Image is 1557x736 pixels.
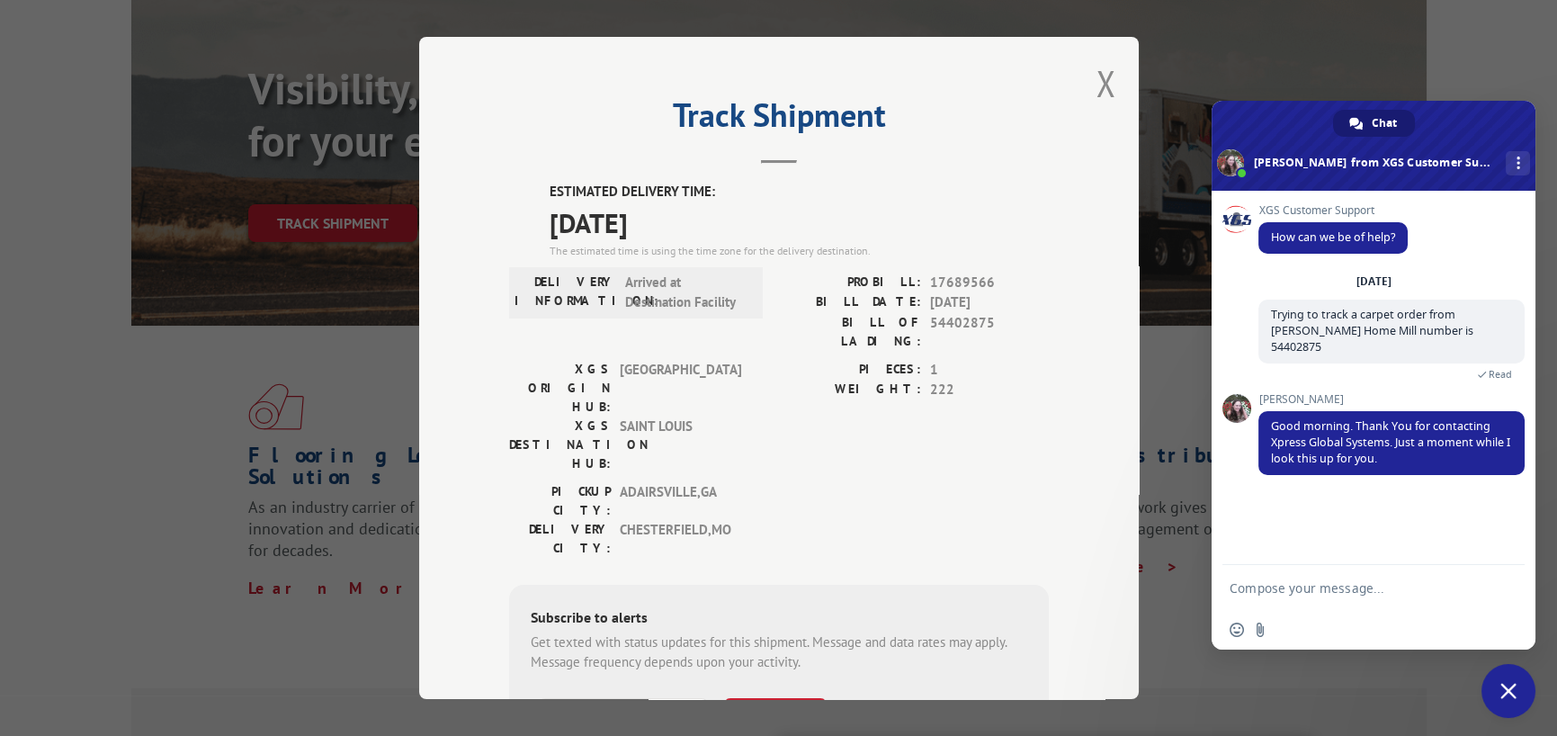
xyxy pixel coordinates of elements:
span: Insert an emoji [1230,623,1244,637]
label: ESTIMATED DELIVERY TIME: [550,182,1049,202]
span: Trying to track a carpet order from [PERSON_NAME] Home Mill number is 54402875 [1271,307,1473,355]
span: CHESTERFIELD , MO [620,519,741,557]
label: XGS DESTINATION HUB: [509,416,611,472]
div: Close chat [1481,664,1535,718]
input: Phone Number [538,697,709,735]
span: [DATE] [550,202,1049,242]
div: Subscribe to alerts [531,606,1027,632]
div: More channels [1506,151,1530,175]
span: 1 [930,359,1049,380]
div: [DATE] [1356,276,1391,287]
span: [GEOGRAPHIC_DATA] [620,359,741,416]
label: PROBILL: [779,272,921,292]
label: PIECES: [779,359,921,380]
span: Chat [1372,110,1397,137]
div: Get texted with status updates for this shipment. Message and data rates may apply. Message frequ... [531,632,1027,672]
button: Close modal [1096,59,1116,107]
span: Read [1489,368,1512,381]
div: The estimated time is using the time zone for the delivery destination. [550,242,1049,258]
span: How can we be of help? [1271,229,1395,245]
span: 54402875 [930,312,1049,350]
span: 222 [930,380,1049,400]
span: Arrived at Destination Facility [625,272,747,312]
span: 17689566 [930,272,1049,292]
span: Good morning. Thank You for contacting Xpress Global Systems. Just a moment while I look this up ... [1271,418,1510,466]
button: SUBSCRIBE [723,697,828,735]
span: [DATE] [930,292,1049,313]
span: Send a file [1253,623,1267,637]
span: SAINT LOUIS [620,416,741,472]
label: DELIVERY CITY: [509,519,611,557]
label: BILL DATE: [779,292,921,313]
textarea: Compose your message... [1230,580,1478,597]
h2: Track Shipment [509,103,1049,137]
label: BILL OF LADING: [779,312,921,350]
label: PICKUP CITY: [509,481,611,519]
span: ADAIRSVILLE , GA [620,481,741,519]
label: WEIGHT: [779,380,921,400]
div: Chat [1333,110,1415,137]
label: XGS ORIGIN HUB: [509,359,611,416]
span: XGS Customer Support [1258,204,1408,217]
span: [PERSON_NAME] [1258,393,1525,406]
label: DELIVERY INFORMATION: [515,272,616,312]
